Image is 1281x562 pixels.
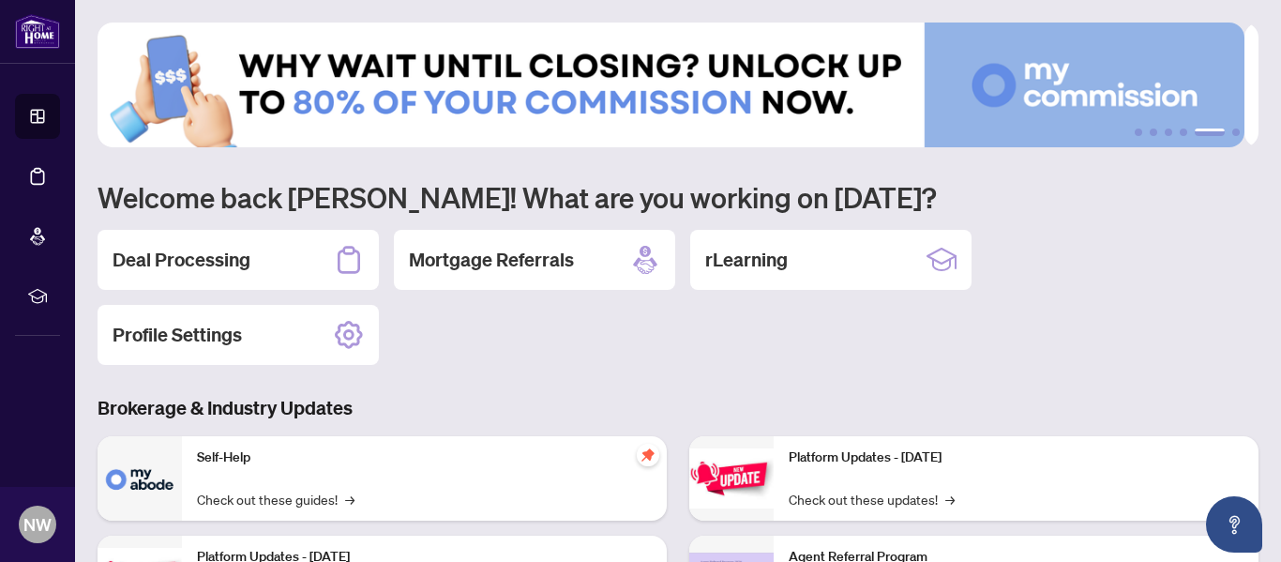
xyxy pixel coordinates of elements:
span: pushpin [637,444,659,466]
button: 2 [1150,129,1157,136]
a: Check out these updates!→ [789,489,955,509]
h2: rLearning [705,247,788,273]
img: logo [15,14,60,49]
button: 5 [1195,129,1225,136]
h2: Profile Settings [113,322,242,348]
img: Self-Help [98,436,182,521]
p: Self-Help [197,448,652,468]
img: Platform Updates - June 23, 2025 [689,448,774,508]
span: → [945,489,955,509]
h2: Deal Processing [113,247,250,273]
img: Slide 4 [98,23,1244,147]
h2: Mortgage Referrals [409,247,574,273]
h3: Brokerage & Industry Updates [98,395,1258,421]
button: 3 [1165,129,1172,136]
span: NW [23,511,52,538]
button: 4 [1180,129,1187,136]
span: → [345,489,354,509]
h1: Welcome back [PERSON_NAME]! What are you working on [DATE]? [98,179,1258,215]
button: 6 [1232,129,1240,136]
button: Open asap [1206,496,1262,553]
button: 1 [1135,129,1142,136]
p: Platform Updates - [DATE] [789,448,1243,468]
a: Check out these guides!→ [197,489,354,509]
